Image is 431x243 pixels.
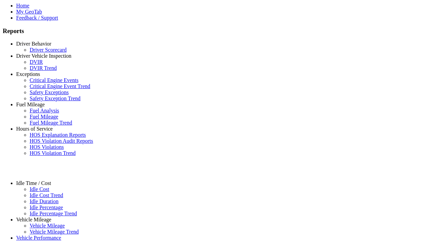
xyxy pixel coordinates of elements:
a: Idle Percentage [30,205,63,210]
a: Critical Engine Events [30,77,78,83]
a: Vehicle Mileage Trend [30,229,79,235]
a: DVIR Trend [30,65,57,71]
a: Hours of Service [16,126,53,132]
a: Fuel Mileage [16,102,45,107]
a: Safety Exception Trend [30,96,80,101]
a: Idle Cost Trend [30,192,63,198]
a: Critical Engine Event Trend [30,83,90,89]
a: My GeoTab [16,9,42,15]
a: DVIR [30,59,43,65]
a: Safety Exceptions [30,89,69,95]
a: Idle Duration [30,198,59,204]
a: Idle Cost [30,186,49,192]
a: Driver Vehicle Inspection [16,53,71,59]
a: Fuel Mileage Trend [30,120,72,126]
h3: Reports [3,27,428,35]
a: HOS Violation Audit Reports [30,138,93,144]
a: Fuel Mileage [30,114,58,119]
a: Idle Percentage Trend [30,211,77,216]
a: HOS Violation Trend [30,150,76,156]
a: Driver Behavior [16,41,51,47]
a: Vehicle Performance [16,235,61,241]
a: HOS Explanation Reports [30,132,86,138]
a: Feedback / Support [16,15,58,21]
a: Fuel Analysis [30,108,59,113]
a: HOS Violations [30,144,64,150]
a: Driver Scorecard [30,47,67,53]
a: Vehicle Mileage [30,223,65,228]
a: Vehicle Mileage [16,217,51,222]
a: Home [16,3,29,8]
a: Idle Time / Cost [16,180,51,186]
a: Exceptions [16,71,40,77]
